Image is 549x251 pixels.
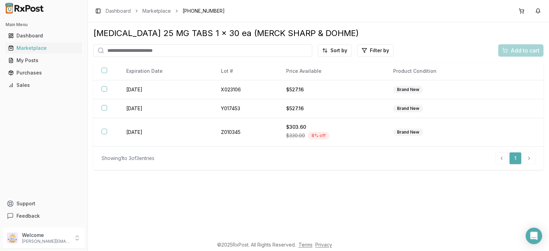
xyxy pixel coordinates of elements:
[213,62,278,80] th: Lot #
[8,45,79,52] div: Marketplace
[357,44,394,57] button: Filter by
[3,3,47,14] img: RxPost Logo
[8,69,79,76] div: Purchases
[5,67,82,79] a: Purchases
[3,30,85,41] button: Dashboard
[308,132,329,139] div: 8 % off
[7,232,18,243] img: User avatar
[318,44,352,57] button: Sort by
[22,239,70,244] p: [PERSON_NAME][EMAIL_ADDRESS][DOMAIN_NAME]
[526,228,542,244] div: Open Intercom Messenger
[286,105,377,112] div: $527.16
[5,79,82,91] a: Sales
[286,132,305,139] span: $330.00
[330,47,347,54] span: Sort by
[3,55,85,66] button: My Posts
[102,155,154,162] div: Showing 1 to 3 of 3 entries
[393,86,423,93] div: Brand New
[106,8,131,14] a: Dashboard
[495,152,535,164] nav: pagination
[3,67,85,78] button: Purchases
[22,232,70,239] p: Welcome
[3,197,85,210] button: Support
[118,99,213,118] td: [DATE]
[106,8,225,14] nav: breadcrumb
[142,8,171,14] a: Marketplace
[299,242,313,248] a: Terms
[393,128,423,136] div: Brand New
[118,62,213,80] th: Expiration Date
[278,62,385,80] th: Price Available
[16,213,40,219] span: Feedback
[5,42,82,54] a: Marketplace
[315,242,332,248] a: Privacy
[370,47,389,54] span: Filter by
[3,80,85,91] button: Sales
[3,43,85,54] button: Marketplace
[183,8,225,14] span: [PHONE_NUMBER]
[8,82,79,89] div: Sales
[5,30,82,42] a: Dashboard
[5,54,82,67] a: My Posts
[213,80,278,99] td: X023106
[286,124,377,130] div: $303.60
[509,152,522,164] a: 1
[3,210,85,222] button: Feedback
[8,32,79,39] div: Dashboard
[385,62,492,80] th: Product Condition
[213,99,278,118] td: Y017453
[118,118,213,147] td: [DATE]
[393,105,423,112] div: Brand New
[118,80,213,99] td: [DATE]
[213,118,278,147] td: Z010345
[286,86,377,93] div: $527.16
[5,22,82,27] h2: Main Menu
[8,57,79,64] div: My Posts
[93,28,544,39] div: [MEDICAL_DATA] 25 MG TABS 1 x 30 ea (MERCK SHARP & DOHME)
